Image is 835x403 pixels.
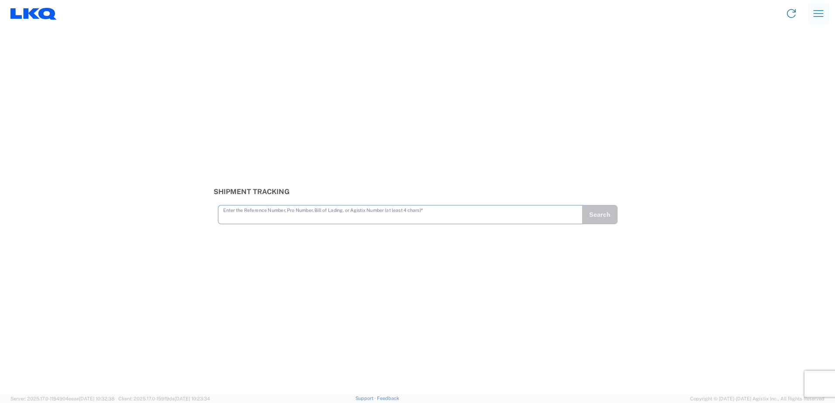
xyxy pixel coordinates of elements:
[214,188,622,196] h3: Shipment Tracking
[355,396,377,401] a: Support
[175,396,210,401] span: [DATE] 10:23:34
[79,396,114,401] span: [DATE] 10:32:38
[10,396,114,401] span: Server: 2025.17.0-1194904eeae
[118,396,210,401] span: Client: 2025.17.0-159f9de
[690,395,825,403] span: Copyright © [DATE]-[DATE] Agistix Inc., All Rights Reserved
[377,396,399,401] a: Feedback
